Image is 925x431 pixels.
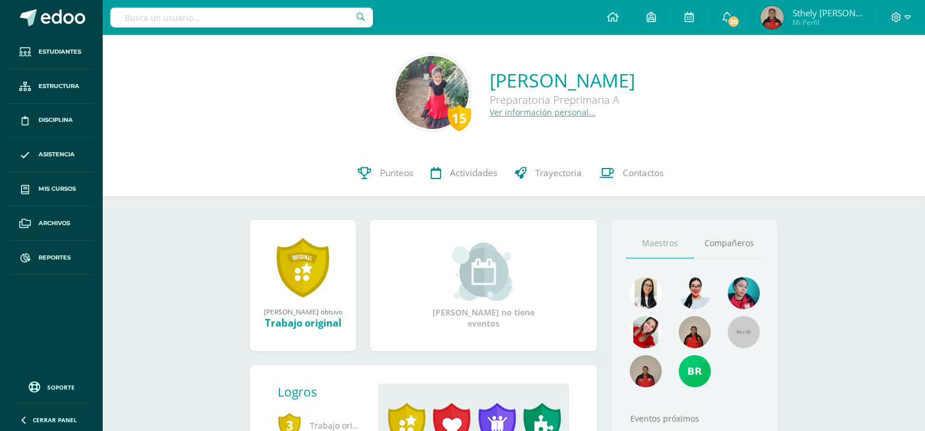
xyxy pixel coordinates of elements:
[728,277,760,309] img: 1c7763f46a97a60cb2d0673d8595e6ce.png
[39,184,76,194] span: Mis cursos
[694,229,763,258] a: Compañeros
[39,219,70,228] span: Archivos
[591,150,672,197] a: Contactos
[47,383,75,391] span: Soporte
[261,316,344,330] div: Trabajo original
[422,150,506,197] a: Actividades
[9,206,93,241] a: Archivos
[9,172,93,206] a: Mis cursos
[760,6,784,29] img: 0c77af3d8e42b6d5cc46a24551f1b2ed.png
[14,379,89,394] a: Soporte
[793,7,863,19] span: Sthely [PERSON_NAME]
[396,56,469,129] img: 7f94654650808b80f461f10742156212.png
[490,93,635,107] div: Preparatoria Preprimaria A
[626,413,763,424] div: Eventos próximos
[490,107,596,118] a: Ver información personal...
[9,138,93,172] a: Asistencia
[623,167,664,179] span: Contactos
[39,82,79,91] span: Estructura
[9,35,93,69] a: Estudiantes
[626,229,694,258] a: Maestros
[425,243,542,329] div: [PERSON_NAME] no tiene eventos
[9,241,93,275] a: Reportes
[535,167,582,179] span: Trayectoria
[349,150,422,197] a: Punteos
[679,355,711,387] img: 25cdf522f95c9b2faec00287e0f2f2ca.png
[261,307,344,316] div: [PERSON_NAME] obtuvo
[793,17,863,27] span: Mi Perfil
[630,355,662,387] img: 177a0cef6189344261906be38084f07c.png
[728,316,760,348] img: 55x55
[39,115,73,125] span: Disciplina
[9,104,93,138] a: Disciplina
[278,384,369,400] div: Logros
[39,150,75,159] span: Asistencia
[33,416,77,424] span: Cerrar panel
[506,150,591,197] a: Trayectoria
[380,167,413,179] span: Punteos
[679,277,711,309] img: ba2b68ccd73e7bf473a4db19a72ae62d.png
[630,316,662,348] img: c4a5468f998df60249fc1a733c918821.png
[448,104,471,131] div: 15
[450,167,497,179] span: Actividades
[630,277,662,309] img: 866d362cde494ecbe9643e803a178058.png
[727,15,740,28] span: 30
[452,243,515,301] img: event_small.png
[39,253,71,262] span: Reportes
[110,8,373,27] input: Busca un usuario...
[679,316,711,348] img: 4cadd866b9674bb26779ba88b494ab1f.png
[9,69,93,104] a: Estructura
[490,68,635,93] a: [PERSON_NAME]
[39,47,81,57] span: Estudiantes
